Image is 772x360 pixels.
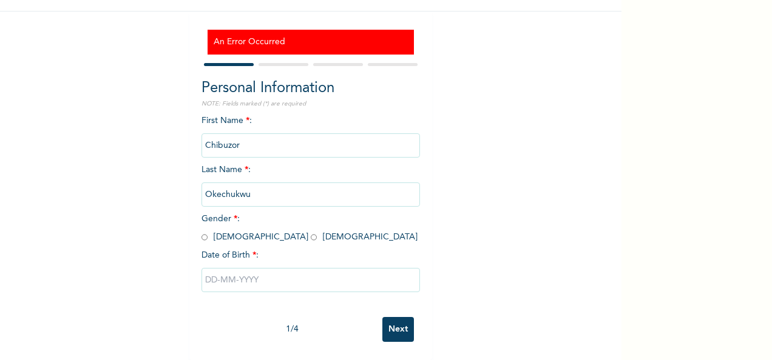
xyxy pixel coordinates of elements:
[201,99,420,108] p: NOTE: Fields marked (*) are required
[201,133,420,158] input: Enter your first name
[201,215,418,241] span: Gender : [DEMOGRAPHIC_DATA] [DEMOGRAPHIC_DATA]
[201,78,420,99] h2: Personal Information
[382,317,414,342] input: Next
[201,268,420,292] input: DD-MM-YYYY
[201,165,420,199] span: Last Name :
[201,116,420,150] span: First Name :
[214,36,408,48] h3: An Error Occurred
[201,323,382,336] div: 1 / 4
[201,182,420,207] input: Enter your last name
[201,249,259,262] span: Date of Birth :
